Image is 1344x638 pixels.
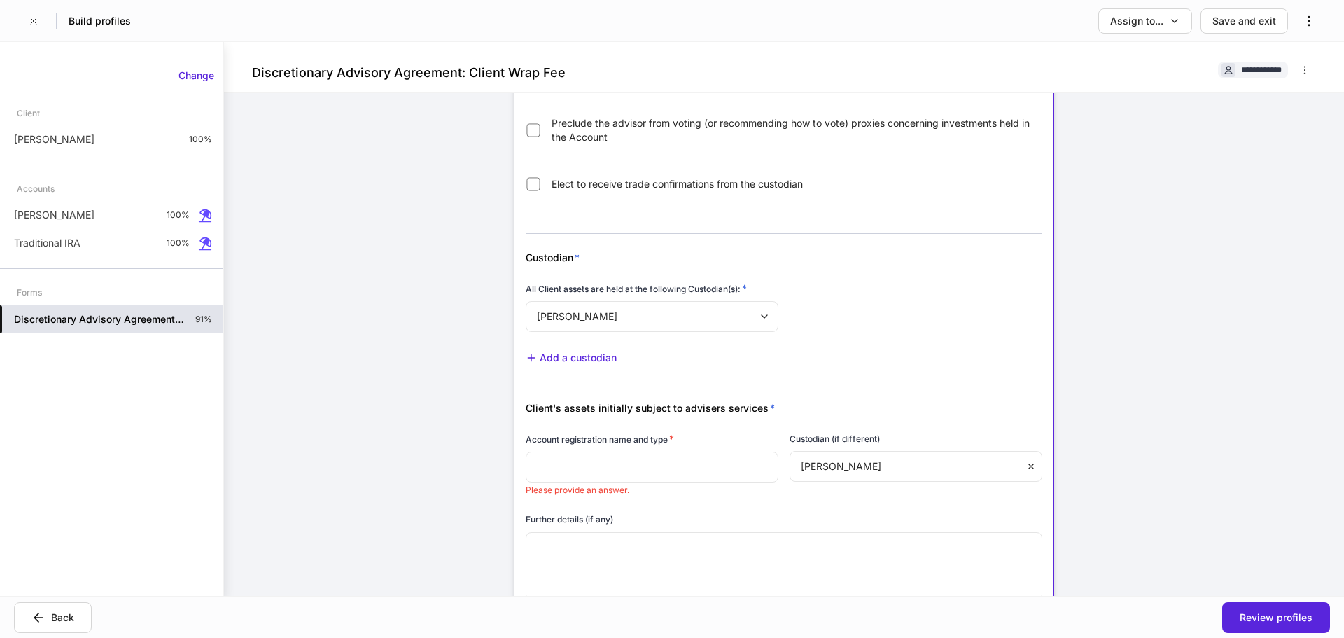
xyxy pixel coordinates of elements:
[252,64,566,81] h4: Discretionary Advisory Agreement: Client Wrap Fee
[526,485,778,496] p: Please provide an answer.
[69,14,131,28] h5: Build profiles
[526,513,613,526] h6: Further details (if any)
[14,132,94,146] p: [PERSON_NAME]
[526,432,674,446] h6: Account registration name and type
[790,432,880,445] h6: Custodian (if different)
[14,208,94,222] p: [PERSON_NAME]
[17,280,42,305] div: Forms
[1110,14,1163,28] div: Assign to...
[195,314,212,325] p: 91%
[552,177,803,191] span: Elect to receive trade confirmations from the custodian
[526,351,617,366] button: Add a custodian
[1240,611,1312,625] div: Review profiles
[1200,8,1288,34] button: Save and exit
[169,64,223,87] button: Change
[14,312,184,326] h5: Discretionary Advisory Agreement: Client Wrap Fee
[14,236,80,250] p: Traditional IRA
[1098,8,1192,34] button: Assign to...
[178,69,214,83] div: Change
[51,611,74,625] div: Back
[526,401,867,415] div: Client's assets initially subject to advisers services
[17,101,40,125] div: Client
[1222,602,1330,633] button: Review profiles
[526,282,747,296] h6: All Client assets are held at the following Custodian(s):
[526,301,778,332] div: [PERSON_NAME]
[552,116,1035,144] span: Preclude the advisor from voting (or recommending how to vote) proxies concerning investments hel...
[14,602,92,633] button: Back
[526,251,867,265] div: Custodian
[167,237,190,249] p: 100%
[1212,14,1276,28] div: Save and exit
[790,451,1025,482] div: [PERSON_NAME]
[17,176,55,201] div: Accounts
[189,134,212,145] p: 100%
[167,209,190,221] p: 100%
